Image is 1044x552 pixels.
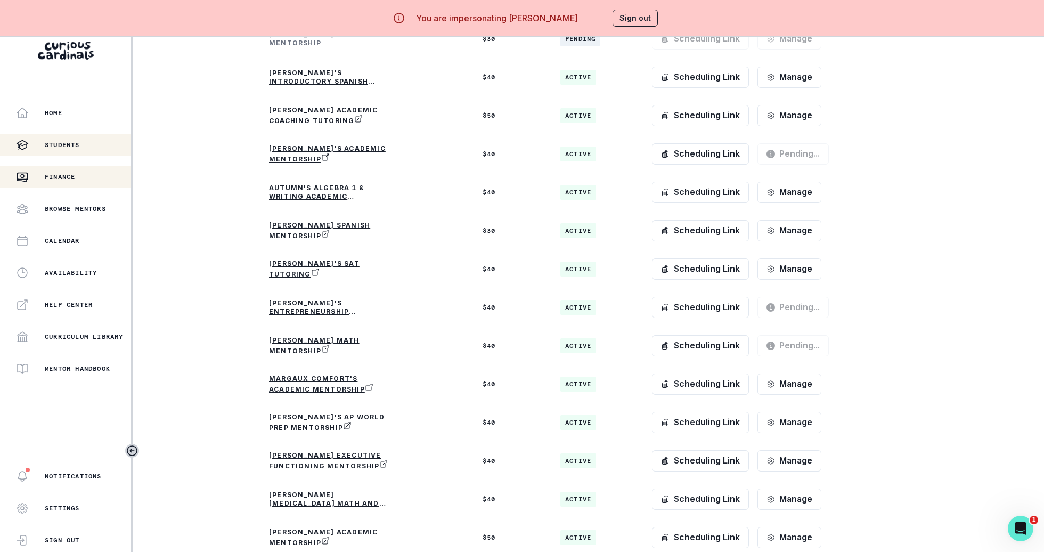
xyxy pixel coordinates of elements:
button: Pending... [757,143,829,165]
iframe: Intercom live chat [1008,516,1033,541]
span: active [560,70,596,85]
p: Notifications [45,472,102,481]
span: active [560,262,596,277]
a: [PERSON_NAME] Academic Mentorship [269,528,397,547]
button: Manage [757,412,821,433]
button: Scheduling Link [652,28,749,50]
button: Scheduling Link [652,450,749,472]
span: active [560,300,596,315]
button: Scheduling Link [652,489,749,510]
button: Scheduling Link [652,335,749,356]
span: active [560,185,596,200]
span: Pending [560,31,600,46]
a: Margaux Comfort's Academic Mentorship [269,375,397,394]
button: Scheduling Link [652,258,749,280]
p: Sign Out [45,536,80,545]
p: $ 40 [483,380,535,388]
button: Manage [757,182,821,203]
a: [PERSON_NAME][MEDICAL_DATA] Math and Science Academic Mentorship [269,491,397,508]
span: active [560,338,596,353]
p: $ 30 [483,226,535,235]
p: $ 40 [483,188,535,197]
button: Manage [757,527,821,548]
button: Pending... [757,297,829,318]
p: $ 50 [483,533,535,542]
button: Manage [757,67,821,88]
p: $ 40 [483,265,535,273]
span: active [560,492,596,507]
span: active [560,377,596,392]
button: Manage [757,28,821,50]
p: $ 40 [483,418,535,427]
button: Toggle sidebar [125,444,139,458]
a: [PERSON_NAME] Executive Functioning Mentorship [269,451,397,470]
p: Help Center [45,301,93,309]
p: Availability [45,269,97,277]
button: Scheduling Link [652,182,749,203]
p: [PERSON_NAME]' Academic Mentorship [269,30,397,47]
button: Scheduling Link [652,67,749,88]
span: active [560,453,596,468]
a: [PERSON_NAME] Spanish Mentorship [269,221,397,240]
a: [PERSON_NAME]'s Entrepreneurship Pathfinding Project [269,299,397,316]
span: active [560,530,596,545]
p: $ 40 [483,73,535,82]
a: [PERSON_NAME]'s AP World Prep Mentorship [269,413,397,432]
span: active [560,108,596,123]
button: Manage [757,450,821,472]
p: Finance [45,173,75,181]
button: Scheduling Link [652,220,749,241]
button: Scheduling Link [652,412,749,433]
a: [PERSON_NAME]'s Introductory Spanish Mentorship [269,69,397,86]
p: $ 50 [483,111,535,120]
p: Students [45,141,80,149]
img: Curious Cardinals Logo [38,42,94,60]
p: Curriculum Library [45,332,124,341]
button: Manage [757,374,821,395]
button: Scheduling Link [652,527,749,548]
p: $ 40 [483,342,535,350]
p: $ 40 [483,150,535,158]
span: 1 [1030,516,1038,524]
p: You are impersonating [PERSON_NAME] [416,12,578,25]
button: Manage [757,220,821,241]
button: Pending... [757,335,829,356]
button: Scheduling Link [652,374,749,395]
a: Autumn's Algebra 1 & Writing Academic Mentorship [269,184,397,201]
p: Calendar [45,237,80,245]
a: [PERSON_NAME]'s SAT tutoring [269,259,397,279]
button: Manage [757,489,821,510]
button: Scheduling Link [652,297,749,318]
p: $ 40 [483,495,535,504]
p: Mentor Handbook [45,364,110,373]
p: Home [45,109,62,117]
a: [PERSON_NAME] Academic Coaching tutoring [269,106,397,125]
button: Manage [757,258,821,280]
p: $ 40 [483,303,535,312]
a: [PERSON_NAME]'s Academic Mentorship [269,144,397,164]
p: $ 30 [483,35,535,43]
span: active [560,415,596,430]
span: active [560,223,596,238]
p: $ 40 [483,457,535,465]
button: Manage [757,105,821,126]
button: Scheduling Link [652,105,749,126]
a: [PERSON_NAME] Math Mentorship [269,336,397,355]
span: active [560,147,596,161]
p: Browse Mentors [45,205,106,213]
p: Settings [45,504,80,513]
button: Scheduling Link [652,143,749,165]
